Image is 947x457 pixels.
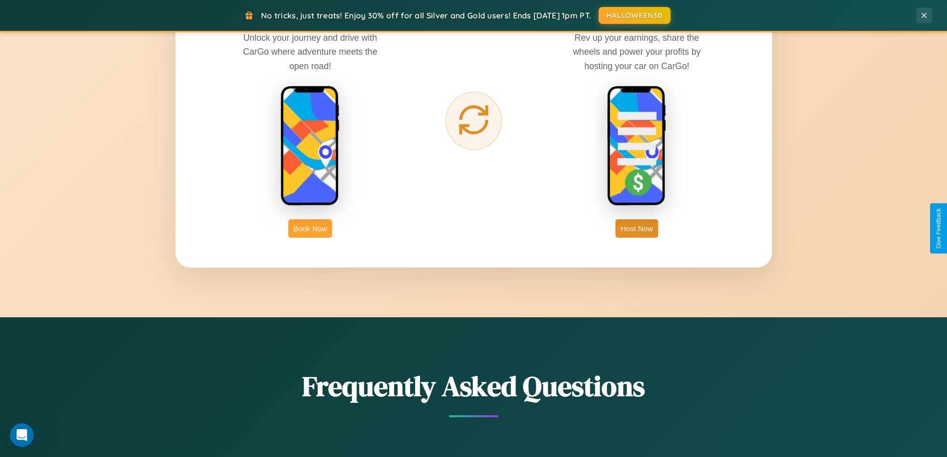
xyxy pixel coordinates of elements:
iframe: Intercom live chat [10,423,34,447]
img: host phone [607,86,667,207]
h2: Frequently Asked Questions [175,367,772,405]
button: HALLOWEEN30 [599,7,671,24]
p: Unlock your journey and drive with CarGo where adventure meets the open road! [236,31,385,73]
p: Rev up your earnings, share the wheels and power your profits by hosting your car on CarGo! [562,31,711,73]
span: No tricks, just treats! Enjoy 30% off for all Silver and Gold users! Ends [DATE] 1pm PT. [261,10,591,20]
div: Give Feedback [935,208,942,249]
button: Host Now [615,219,658,238]
button: Book Now [288,219,332,238]
img: rent phone [280,86,340,207]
